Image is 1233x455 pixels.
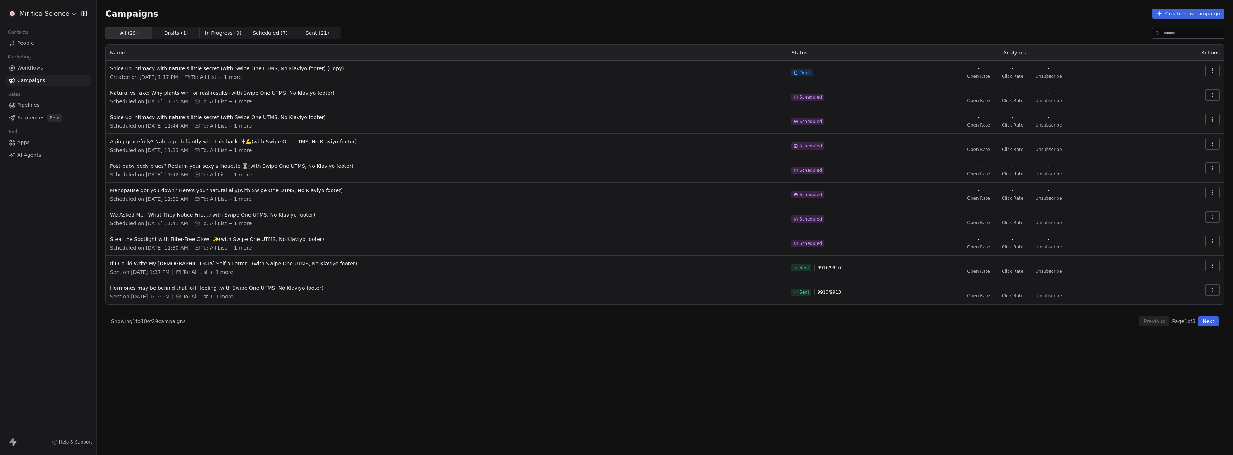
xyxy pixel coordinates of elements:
[877,45,1152,61] th: Analytics
[6,149,91,161] a: AI Agents
[978,211,980,218] span: -
[978,65,980,72] span: -
[1002,244,1023,250] span: Click Rate
[1002,171,1023,177] span: Click Rate
[978,114,980,121] span: -
[1002,74,1023,79] span: Click Rate
[1002,147,1023,152] span: Click Rate
[6,137,91,148] a: Apps
[17,139,30,146] span: Apps
[6,99,91,111] a: Pipelines
[1048,65,1049,72] span: -
[799,289,809,295] span: Sent
[967,220,990,226] span: Open Rate
[5,89,24,100] span: Sales
[1002,98,1023,104] span: Click Rate
[967,74,990,79] span: Open Rate
[1012,211,1014,218] span: -
[1152,9,1224,19] button: Create new campaign
[799,265,809,271] span: Sent
[5,126,23,137] span: Tools
[1035,74,1062,79] span: Unsubscribe
[1048,211,1049,218] span: -
[110,138,783,145] span: Aging gracefully? Nah, age defiantly with this hack ✨💪(with Swipe One UTMS, No Klaviyo footer)
[799,241,822,246] span: Scheduled
[1048,114,1049,121] span: -
[110,65,783,72] span: Spice up intimacy with nature's little secret (with Swipe One UTMS, No Klaviyo footer) (Copy)
[967,171,990,177] span: Open Rate
[1002,293,1023,299] span: Click Rate
[17,114,44,122] span: Sequences
[110,74,178,81] span: Created on [DATE] 1:17 PM
[17,39,34,47] span: People
[1035,195,1062,201] span: Unsubscribe
[1035,293,1062,299] span: Unsubscribe
[6,75,91,86] a: Campaigns
[205,29,242,37] span: In Progress ( 0 )
[201,98,252,105] span: To: All List + 1 more
[1012,138,1014,145] span: -
[105,9,158,19] span: Campaigns
[110,260,783,267] span: If I Could Write My [DEMOGRAPHIC_DATA] Self a Letter…(with Swipe One UTMS, No Klaviyo footer)
[799,143,822,149] span: Scheduled
[191,74,242,81] span: To: All List + 1 more
[110,293,170,300] span: Sent on [DATE] 1:19 PM
[9,8,76,20] button: Mirifica Science
[1048,236,1049,243] span: -
[978,89,980,96] span: -
[1035,244,1062,250] span: Unsubscribe
[111,318,186,325] span: Showing 1 to 10 of 29 campaigns
[1002,269,1023,274] span: Click Rate
[1035,171,1062,177] span: Unsubscribe
[5,27,32,38] span: Contacts
[253,29,288,37] span: Scheduled ( 7 )
[818,265,841,271] span: 9916 / 9916
[1139,316,1169,326] button: Previous
[1035,147,1062,152] span: Unsubscribe
[967,122,990,128] span: Open Rate
[1012,65,1014,72] span: -
[1048,138,1049,145] span: -
[17,101,39,109] span: Pipelines
[1152,45,1224,61] th: Actions
[1172,318,1195,325] span: Page 1 of 3
[1035,122,1062,128] span: Unsubscribe
[17,151,41,159] span: AI Agents
[1035,220,1062,226] span: Unsubscribe
[110,211,783,218] span: We Asked Men What They Notice First…(with Swipe One UTMS, No Klaviyo footer)
[978,236,980,243] span: -
[967,98,990,104] span: Open Rate
[110,162,783,170] span: Post-baby body blues? Reclaim your sexy silhouette ⏳(with Swipe One UTMS, No Klaviyo footer)
[799,167,822,173] span: Scheduled
[110,187,783,194] span: Menopause got you down? Here's your natural ally(with Swipe One UTMS, No Klaviyo footer)
[201,244,252,251] span: To: All List + 1 more
[17,77,45,84] span: Campaigns
[110,171,188,178] span: Scheduled on [DATE] 11:42 AM
[6,37,91,49] a: People
[1012,236,1014,243] span: -
[306,29,329,37] span: Sent ( 21 )
[110,269,170,276] span: Sent on [DATE] 1:37 PM
[799,192,822,198] span: Scheduled
[799,216,822,222] span: Scheduled
[1012,114,1014,121] span: -
[110,284,783,292] span: Hormones may be behind that ‘off’ feeling (with Swipe One UTMS, No Klaviyo footer)
[183,293,233,300] span: To: All List + 1 more
[1048,162,1049,170] span: -
[110,220,188,227] span: Scheduled on [DATE] 11:41 AM
[1198,316,1219,326] button: Next
[1048,89,1049,96] span: -
[8,9,16,18] img: MIRIFICA%20science_logo_icon-big.png
[967,269,990,274] span: Open Rate
[978,138,980,145] span: -
[1012,187,1014,194] span: -
[6,112,91,124] a: SequencesBeta
[183,269,233,276] span: To: All List + 1 more
[6,62,91,74] a: Workflows
[110,195,188,203] span: Scheduled on [DATE] 11:32 AM
[1012,89,1014,96] span: -
[201,171,252,178] span: To: All List + 1 more
[110,244,188,251] span: Scheduled on [DATE] 11:30 AM
[799,119,822,124] span: Scheduled
[787,45,877,61] th: Status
